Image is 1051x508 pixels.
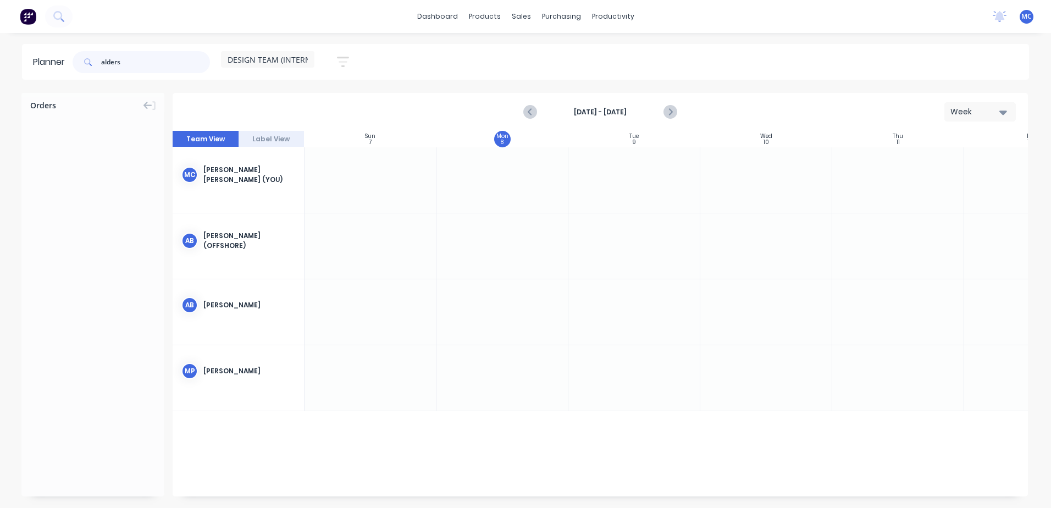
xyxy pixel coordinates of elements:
[181,363,198,379] div: MP
[101,51,210,73] input: Search for orders...
[369,140,372,145] div: 7
[950,106,1001,118] div: Week
[203,366,295,376] div: [PERSON_NAME]
[536,8,587,25] div: purchasing
[228,54,322,65] span: DESIGN TEAM (INTERNAL)
[1027,133,1033,140] div: Fri
[203,165,295,185] div: [PERSON_NAME] [PERSON_NAME] (You)
[1027,140,1032,145] div: 12
[412,8,463,25] a: dashboard
[897,140,900,145] div: 11
[203,300,295,310] div: [PERSON_NAME]
[181,233,198,249] div: AB
[496,133,508,140] div: Mon
[1021,12,1032,21] span: MC
[33,56,70,69] div: Planner
[20,8,36,25] img: Factory
[587,8,640,25] div: productivity
[629,133,639,140] div: Tue
[463,8,506,25] div: products
[893,133,903,140] div: Thu
[181,297,198,313] div: AB
[365,133,375,140] div: Sun
[760,133,772,140] div: Wed
[944,102,1016,122] button: Week
[239,131,305,147] button: Label View
[501,140,504,145] div: 8
[506,8,536,25] div: sales
[545,107,655,117] strong: [DATE] - [DATE]
[203,231,295,251] div: [PERSON_NAME] (OFFSHORE)
[633,140,636,145] div: 9
[30,100,56,111] span: Orders
[181,167,198,183] div: MC
[764,140,769,145] div: 10
[173,131,239,147] button: Team View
